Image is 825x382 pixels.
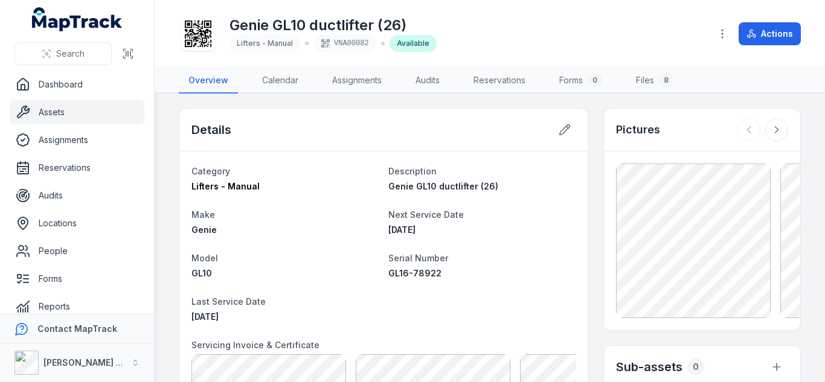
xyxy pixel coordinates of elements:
div: VNA00082 [313,35,376,52]
a: Reservations [464,68,535,94]
strong: [PERSON_NAME] Air [43,357,127,368]
a: Reports [10,294,144,319]
div: 0 [687,358,704,375]
span: Last Service Date [191,296,266,307]
div: 0 [588,73,602,88]
a: Assignments [323,68,391,94]
button: Actions [739,22,801,45]
a: Assignments [10,128,144,152]
h2: Details [191,121,231,138]
a: Assets [10,100,144,124]
a: Overview [179,68,238,94]
span: GL10 [191,268,212,278]
span: Next Service Date [388,209,464,220]
span: [DATE] [388,224,416,235]
span: [DATE] [191,311,219,322]
span: Description [388,166,437,176]
a: Reservations [10,156,144,180]
a: Dashboard [10,72,144,97]
span: Serial Number [388,253,448,263]
a: Calendar [252,68,308,94]
a: Forms [10,267,144,291]
div: 8 [659,73,673,88]
span: Lifters - Manual [237,39,293,48]
a: MapTrack [32,7,123,31]
button: Search [14,42,112,65]
span: Category [191,166,230,176]
h2: Sub-assets [616,358,682,375]
a: Audits [10,183,144,208]
time: 17/07/2025, 12:00:00 am [191,311,219,322]
span: Genie GL10 ductlifter (26) [388,181,498,191]
span: Genie [191,224,217,235]
a: Locations [10,211,144,235]
span: Make [191,209,215,220]
div: Available [390,35,437,52]
a: Audits [406,68,449,94]
h3: Pictures [616,121,660,138]
a: Files8 [626,68,683,94]
a: People [10,239,144,263]
span: Lifters - Manual [191,181,260,191]
span: Servicing Invoice & Certificate [191,340,319,350]
span: Model [191,253,218,263]
span: GL16-78922 [388,268,441,278]
strong: Contact MapTrack [37,323,117,334]
a: Forms0 [550,68,612,94]
h1: Genie GL10 ductlifter (26) [230,16,437,35]
time: 17/07/2025, 12:00:00 am [388,224,416,235]
span: Search [56,48,85,60]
